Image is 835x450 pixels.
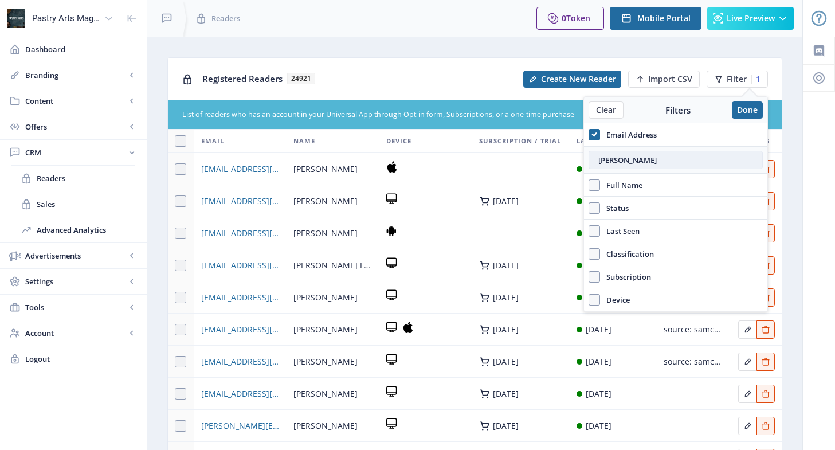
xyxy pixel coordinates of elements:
[293,291,358,304] span: [PERSON_NAME]
[25,95,126,107] span: Content
[600,201,629,215] span: Status
[493,261,519,270] div: [DATE]
[25,302,126,313] span: Tools
[727,75,747,84] span: Filter
[637,14,691,23] span: Mobile Portal
[293,226,358,240] span: [PERSON_NAME]
[707,7,794,30] button: Live Preview
[600,224,640,238] span: Last Seen
[293,387,358,401] span: [PERSON_NAME]
[493,389,519,398] div: [DATE]
[201,419,280,433] a: [PERSON_NAME][EMAIL_ADDRESS][DOMAIN_NAME]
[201,162,280,176] a: [EMAIL_ADDRESS][DOMAIN_NAME]
[738,419,756,430] a: Edit page
[586,387,611,401] div: [DATE]
[516,71,621,88] a: New page
[586,419,611,433] div: [DATE]
[37,173,135,184] span: Readers
[287,73,315,84] span: 24921
[25,250,126,261] span: Advertisements
[589,101,624,119] button: Clear
[586,355,611,369] div: [DATE]
[25,44,138,55] span: Dashboard
[201,259,280,272] a: [EMAIL_ADDRESS][DOMAIN_NAME]
[523,71,621,88] button: Create New Reader
[37,198,135,210] span: Sales
[11,166,135,191] a: Readers
[621,71,700,88] a: New page
[756,419,775,430] a: Edit page
[7,9,25,28] img: properties.app_icon.png
[293,134,315,148] span: Name
[386,134,411,148] span: Device
[738,323,756,334] a: Edit page
[25,276,126,287] span: Settings
[202,73,283,84] span: Registered Readers
[493,421,519,431] div: [DATE]
[201,323,280,336] a: [EMAIL_ADDRESS][DOMAIN_NAME]
[738,355,756,366] a: Edit page
[756,355,775,366] a: Edit page
[600,247,654,261] span: Classification
[201,291,280,304] a: [EMAIL_ADDRESS][DOMAIN_NAME]
[536,7,604,30] button: 0Token
[25,121,126,132] span: Offers
[493,197,519,206] div: [DATE]
[479,134,561,148] span: Subscription / Trial
[25,353,138,365] span: Logout
[493,357,519,366] div: [DATE]
[624,104,732,116] div: Filters
[37,224,135,236] span: Advanced Analytics
[493,293,519,302] div: [DATE]
[751,75,760,84] div: 1
[11,191,135,217] a: Sales
[25,327,126,339] span: Account
[600,128,657,142] span: Email Address
[25,147,126,158] span: CRM
[211,13,240,24] span: Readers
[293,162,358,176] span: [PERSON_NAME]
[664,355,721,369] div: source: samcart-purchase
[201,194,280,208] a: [EMAIL_ADDRESS][DOMAIN_NAME]
[600,178,642,192] span: Full Name
[11,217,135,242] a: Advanced Analytics
[577,134,614,148] span: Last Seen
[756,387,775,398] a: Edit page
[541,75,616,84] span: Create New Reader
[201,355,280,369] a: [EMAIL_ADDRESS][DOMAIN_NAME]
[628,71,700,88] button: Import CSV
[493,325,519,334] div: [DATE]
[756,323,775,334] a: Edit page
[727,14,775,23] span: Live Preview
[738,387,756,398] a: Edit page
[182,109,699,120] div: List of readers who has an account in your Universal App through Opt-in form, Subscriptions, or a...
[707,71,768,88] button: Filter1
[201,387,280,401] a: [EMAIL_ADDRESS][DOMAIN_NAME]
[648,75,692,84] span: Import CSV
[600,270,651,284] span: Subscription
[201,134,224,148] span: Email
[293,323,358,336] span: [PERSON_NAME]
[201,226,280,240] a: [EMAIL_ADDRESS][DOMAIN_NAME]
[566,13,590,24] span: Token
[32,6,100,31] div: Pastry Arts Magazine
[25,69,126,81] span: Branding
[732,101,763,119] button: Done
[293,259,373,272] span: [PERSON_NAME] Loon [PERSON_NAME]
[610,7,701,30] button: Mobile Portal
[586,323,611,336] div: [DATE]
[293,419,358,433] span: [PERSON_NAME]
[600,293,630,307] span: Device
[293,194,358,208] span: [PERSON_NAME]
[293,355,358,369] span: [PERSON_NAME]
[664,323,721,336] div: source: samcart-purchase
